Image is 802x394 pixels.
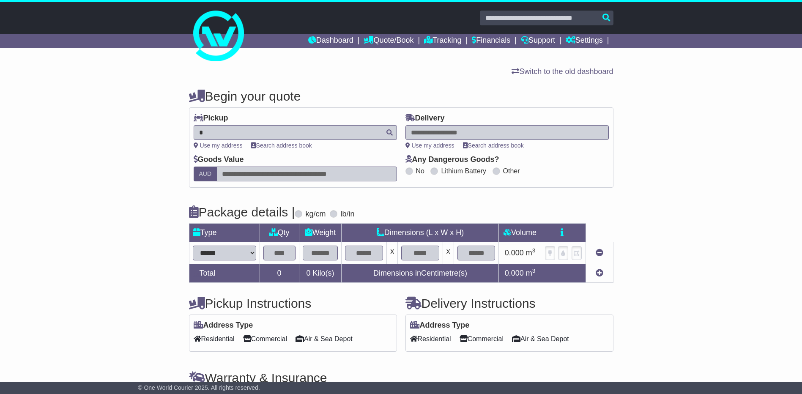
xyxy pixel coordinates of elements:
a: Search address book [463,142,524,149]
h4: Begin your quote [189,89,613,103]
h4: Delivery Instructions [405,296,613,310]
span: m [526,249,536,257]
label: AUD [194,167,217,181]
a: Quote/Book [364,34,413,48]
td: 0 [260,264,299,283]
sup: 3 [532,247,536,254]
td: Qty [260,224,299,242]
span: 0 [306,269,310,277]
a: Tracking [424,34,461,48]
span: Air & Sea Depot [512,332,569,345]
span: Residential [410,332,451,345]
a: Use my address [405,142,454,149]
label: lb/in [340,210,354,219]
span: Commercial [243,332,287,345]
a: Remove this item [596,249,603,257]
a: Dashboard [308,34,353,48]
span: Commercial [460,332,504,345]
label: No [416,167,424,175]
label: Goods Value [194,155,244,164]
span: Air & Sea Depot [296,332,353,345]
td: Kilo(s) [299,264,342,283]
label: Other [503,167,520,175]
td: Dimensions (L x W x H) [342,224,499,242]
a: Settings [566,34,603,48]
label: Address Type [194,321,253,330]
typeahead: Please provide city [194,125,397,140]
td: x [387,242,398,264]
sup: 3 [532,268,536,274]
a: Search address book [251,142,312,149]
label: Delivery [405,114,445,123]
h4: Warranty & Insurance [189,371,613,385]
h4: Pickup Instructions [189,296,397,310]
label: Any Dangerous Goods? [405,155,499,164]
span: © One World Courier 2025. All rights reserved. [138,384,260,391]
td: Total [189,264,260,283]
td: Volume [499,224,541,242]
a: Support [521,34,555,48]
label: Pickup [194,114,228,123]
a: Financials [472,34,510,48]
td: Weight [299,224,342,242]
span: Residential [194,332,235,345]
td: Type [189,224,260,242]
a: Switch to the old dashboard [512,67,613,76]
label: Lithium Battery [441,167,486,175]
span: m [526,269,536,277]
span: 0.000 [505,269,524,277]
a: Use my address [194,142,243,149]
td: x [443,242,454,264]
span: 0.000 [505,249,524,257]
label: kg/cm [305,210,326,219]
td: Dimensions in Centimetre(s) [342,264,499,283]
h4: Package details | [189,205,295,219]
label: Address Type [410,321,470,330]
a: Add new item [596,269,603,277]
